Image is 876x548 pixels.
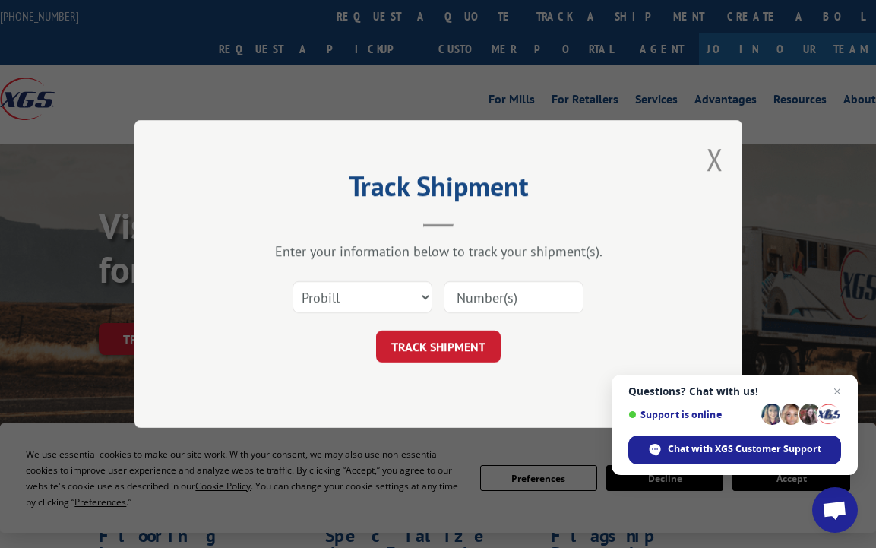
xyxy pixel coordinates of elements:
[210,176,666,204] h2: Track Shipment
[628,436,841,464] div: Chat with XGS Customer Support
[707,139,723,179] button: Close modal
[668,442,821,456] span: Chat with XGS Customer Support
[828,382,846,401] span: Close chat
[210,242,666,260] div: Enter your information below to track your shipment(s).
[628,385,841,398] span: Questions? Chat with us!
[628,409,756,420] span: Support is online
[812,487,858,533] div: Open chat
[376,331,501,363] button: TRACK SHIPMENT
[444,281,583,313] input: Number(s)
